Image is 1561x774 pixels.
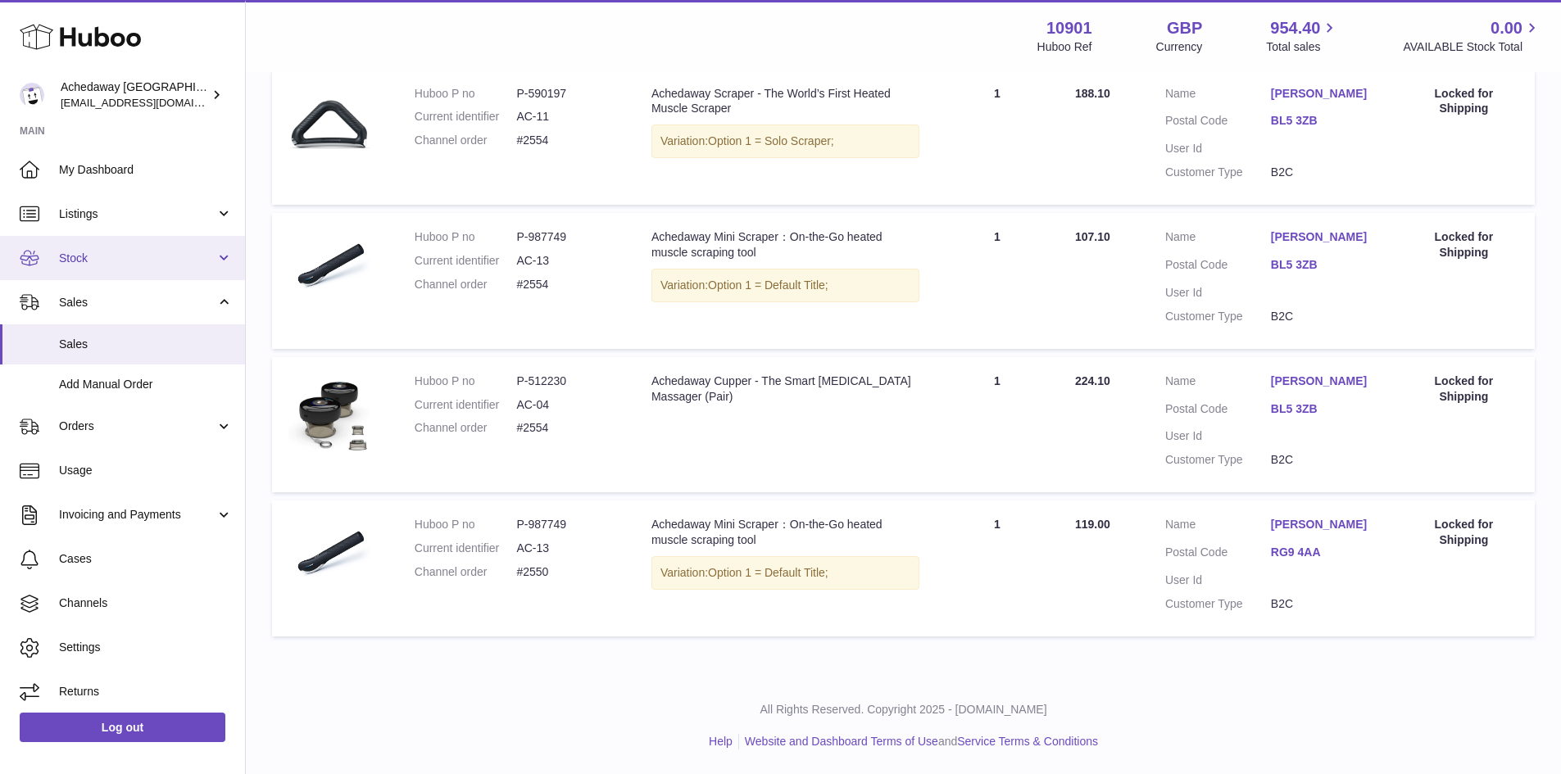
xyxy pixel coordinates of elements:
dt: Postal Code [1165,545,1271,564]
span: Sales [59,295,216,310]
dd: #2554 [516,420,619,436]
span: Channels [59,595,233,611]
span: Total sales [1266,39,1339,55]
div: Locked for Shipping [1409,373,1518,405]
li: and [739,734,1098,749]
dt: Customer Type [1165,596,1271,612]
img: 109011664373505.png [288,373,370,455]
span: [EMAIL_ADDRESS][DOMAIN_NAME] [61,96,241,109]
span: AVAILABLE Stock Total [1403,39,1541,55]
dd: B2C [1271,165,1377,180]
dd: AC-13 [516,541,619,556]
strong: GBP [1167,17,1202,39]
a: 0.00 AVAILABLE Stock Total [1403,17,1541,55]
dt: Current identifier [415,541,517,556]
span: 224.10 [1075,374,1110,387]
span: 107.10 [1075,230,1110,243]
span: 119.00 [1075,518,1110,531]
a: RG9 4AA [1271,545,1377,560]
dd: P-512230 [516,373,619,389]
dt: Customer Type [1165,165,1271,180]
span: Sales [59,337,233,352]
dt: Customer Type [1165,452,1271,468]
div: Locked for Shipping [1409,86,1518,117]
span: 188.10 [1075,87,1110,100]
dt: User Id [1165,285,1271,301]
dd: P-987749 [516,517,619,532]
span: Add Manual Order [59,377,233,392]
dt: Name [1165,517,1271,536]
a: [PERSON_NAME] [1271,517,1377,532]
a: BL5 3ZB [1271,113,1377,129]
span: Usage [59,463,233,478]
dt: Channel order [415,564,517,580]
dt: Huboo P no [415,229,517,245]
div: Locked for Shipping [1409,517,1518,548]
div: Achedaway [GEOGRAPHIC_DATA] [61,79,208,111]
dt: Channel order [415,133,517,148]
dd: P-590197 [516,86,619,102]
div: Variation: [651,124,919,158]
dd: P-987749 [516,229,619,245]
span: Option 1 = Default Title; [708,566,828,579]
dd: #2550 [516,564,619,580]
dt: Current identifier [415,397,517,413]
dd: AC-04 [516,397,619,413]
a: 954.40 Total sales [1266,17,1339,55]
span: Option 1 = Solo Scraper; [708,134,834,147]
div: Achedaway Cupper - The Smart [MEDICAL_DATA] Massager (Pair) [651,373,919,405]
img: Achedaway-Muscle-Scraper.png [288,86,370,168]
dd: #2554 [516,277,619,292]
a: [PERSON_NAME] [1271,229,1377,245]
a: BL5 3ZB [1271,401,1377,417]
dt: Current identifier [415,253,517,269]
a: [PERSON_NAME] [1271,373,1377,389]
span: Returns [59,684,233,699]
dt: Postal Code [1165,257,1271,277]
td: 1 [936,357,1059,493]
td: 1 [936,213,1059,349]
div: Variation: [651,556,919,590]
dt: Channel order [415,277,517,292]
span: Option 1 = Default Title; [708,278,828,292]
div: Variation: [651,269,919,302]
div: Currency [1156,39,1203,55]
strong: 10901 [1046,17,1092,39]
div: Achedaway Scraper - The World’s First Heated Muscle Scraper [651,86,919,117]
img: musclescraper_750x_c42b3404-e4d5-48e3-b3b1-8be745232369.png [288,229,370,311]
a: Log out [20,713,225,742]
dt: Customer Type [1165,309,1271,324]
dt: Huboo P no [415,373,517,389]
dt: Huboo P no [415,86,517,102]
div: Achedaway Mini Scraper：On-the-Go heated muscle scraping tool [651,517,919,548]
span: Listings [59,206,216,222]
div: Achedaway Mini Scraper：On-the-Go heated muscle scraping tool [651,229,919,260]
span: Cases [59,551,233,567]
img: admin@newpb.co.uk [20,83,44,107]
dt: User Id [1165,573,1271,588]
dt: Channel order [415,420,517,436]
a: Help [709,735,733,748]
div: Huboo Ref [1037,39,1092,55]
div: Locked for Shipping [1409,229,1518,260]
span: Stock [59,251,216,266]
p: All Rights Reserved. Copyright 2025 - [DOMAIN_NAME] [259,702,1548,717]
dt: Name [1165,86,1271,106]
dt: Postal Code [1165,113,1271,133]
a: Service Terms & Conditions [957,735,1098,748]
span: Orders [59,419,216,434]
dd: AC-13 [516,253,619,269]
span: 0.00 [1491,17,1522,39]
dt: User Id [1165,141,1271,156]
span: 954.40 [1270,17,1320,39]
a: Website and Dashboard Terms of Use [745,735,938,748]
dt: Huboo P no [415,517,517,532]
img: musclescraper_750x_c42b3404-e4d5-48e3-b3b1-8be745232369.png [288,517,370,599]
dt: Postal Code [1165,401,1271,421]
dd: B2C [1271,452,1377,468]
dt: Name [1165,229,1271,249]
dd: AC-11 [516,109,619,124]
td: 1 [936,70,1059,206]
dt: User Id [1165,428,1271,444]
td: 1 [936,500,1059,636]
